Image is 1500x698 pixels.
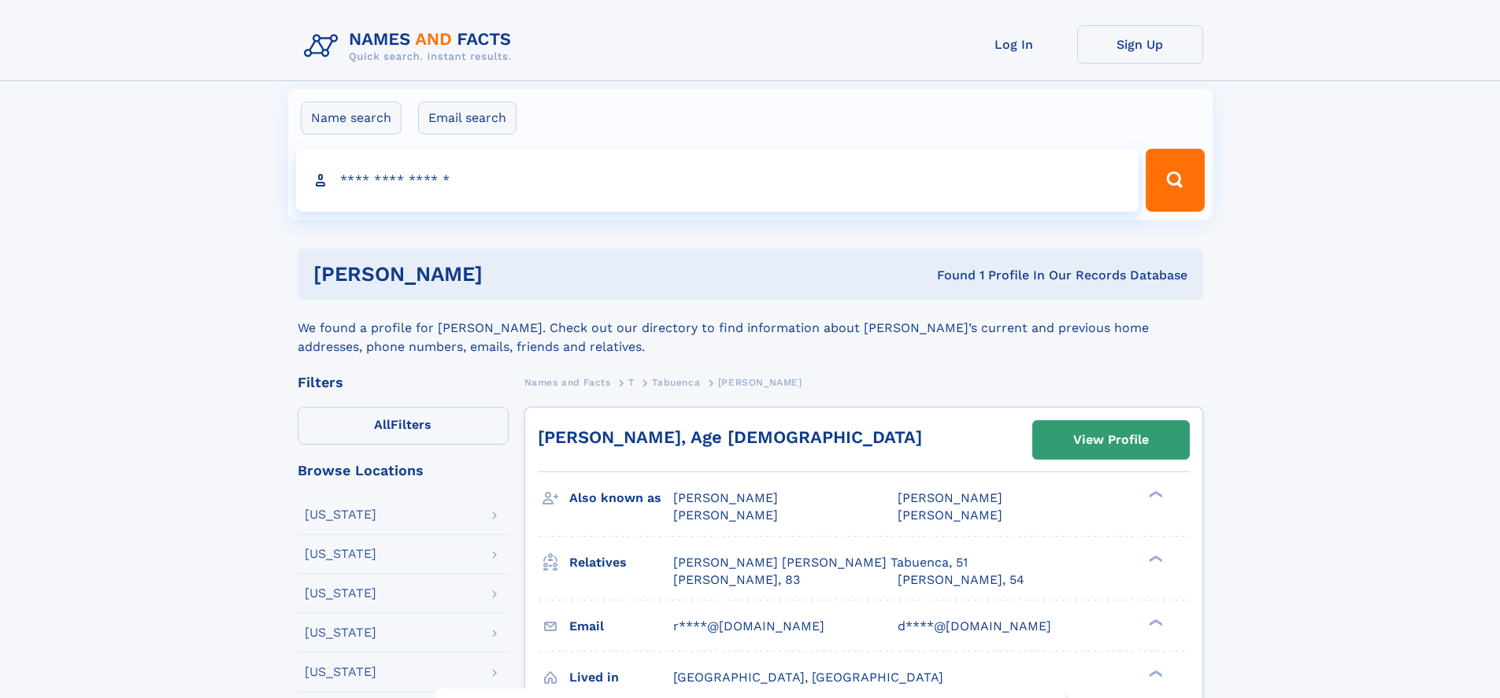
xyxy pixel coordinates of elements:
[569,549,673,576] h3: Relatives
[1077,25,1203,64] a: Sign Up
[305,626,376,639] div: [US_STATE]
[1145,489,1164,500] div: ❯
[305,587,376,600] div: [US_STATE]
[298,375,509,390] div: Filters
[951,25,1077,64] a: Log In
[673,670,943,685] span: [GEOGRAPHIC_DATA], [GEOGRAPHIC_DATA]
[569,613,673,640] h3: Email
[305,548,376,560] div: [US_STATE]
[569,664,673,691] h3: Lived in
[628,372,635,392] a: T
[305,666,376,678] div: [US_STATE]
[628,377,635,388] span: T
[652,377,700,388] span: Tabuenca
[1146,149,1204,212] button: Search Button
[898,508,1002,523] span: [PERSON_NAME]
[1145,617,1164,627] div: ❯
[418,102,517,135] label: Email search
[673,554,968,571] a: [PERSON_NAME] [PERSON_NAME] Tabuenca, 51
[538,427,922,447] a: [PERSON_NAME], Age [DEMOGRAPHIC_DATA]
[298,407,509,445] label: Filters
[673,490,778,505] span: [PERSON_NAME]
[718,377,802,388] span: [PERSON_NAME]
[652,372,700,392] a: Tabuenca
[305,508,376,521] div: [US_STATE]
[374,417,391,432] span: All
[313,264,710,284] h1: [PERSON_NAME]
[296,149,1139,212] input: search input
[298,25,524,68] img: Logo Names and Facts
[298,463,509,478] div: Browse Locations
[673,571,800,589] a: [PERSON_NAME], 83
[1145,668,1164,678] div: ❯
[673,508,778,523] span: [PERSON_NAME]
[569,485,673,511] h3: Also known as
[709,267,1187,284] div: Found 1 Profile In Our Records Database
[898,571,1024,589] a: [PERSON_NAME], 54
[301,102,402,135] label: Name search
[524,372,611,392] a: Names and Facts
[298,300,1203,356] div: We found a profile for [PERSON_NAME]. Check out our directory to find information about [PERSON_N...
[1033,421,1189,459] a: View Profile
[898,490,1002,505] span: [PERSON_NAME]
[1073,422,1149,458] div: View Profile
[1145,553,1164,563] div: ❯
